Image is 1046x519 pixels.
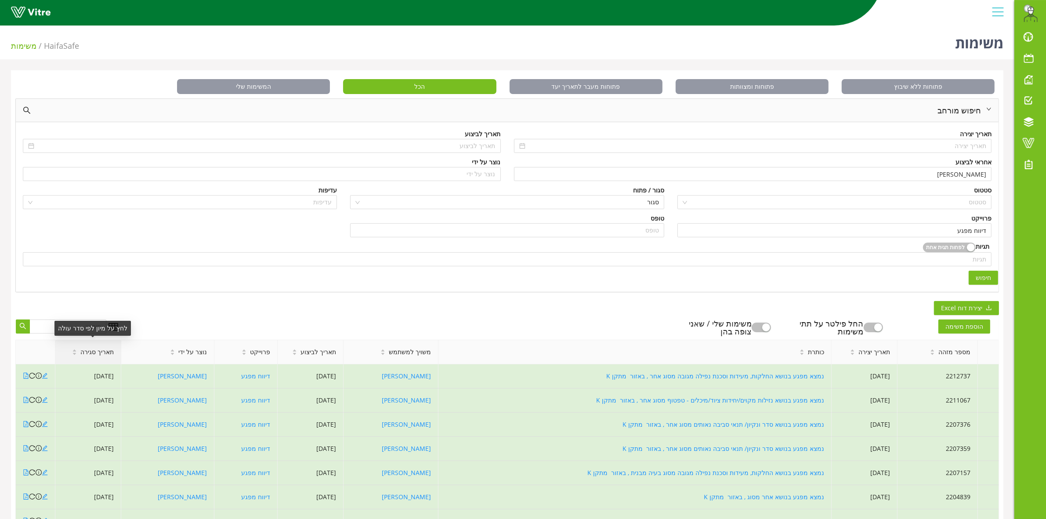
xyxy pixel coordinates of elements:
span: caret-up [292,348,297,353]
span: הוספת משימה [938,319,990,334]
td: [DATE] [278,388,344,413]
a: [PERSON_NAME] [158,420,207,428]
div: החל פילטר על תתי משימות [789,319,863,335]
span: search [23,106,31,114]
a: edit [42,444,48,453]
span: הכל [343,79,496,94]
span: סגור [355,196,659,209]
td: [DATE] [832,485,898,509]
span: caret-up [72,348,77,353]
span: caret-down [170,352,175,356]
span: caret-up [380,348,385,353]
a: file-pdf [23,420,29,428]
span: info-circle [36,445,42,451]
span: file-pdf [23,373,29,379]
a: [PERSON_NAME] [382,444,431,453]
div: תאריך יצירה [960,129,992,139]
button: search [16,319,30,334]
a: [PERSON_NAME] [382,396,431,404]
span: caret-down [930,352,935,356]
a: file-pdf [23,372,29,380]
span: יצירת דוח Excel [941,303,982,313]
div: משימות שלי / שאני צופה בהן [677,319,752,335]
a: edit [42,420,48,428]
a: [PERSON_NAME] [158,444,207,453]
span: פרוייקט [250,347,270,357]
span: תאריך יצירה [858,347,890,357]
td: [DATE] [832,437,898,461]
span: caret-down [72,352,77,356]
a: file-pdf [23,493,29,501]
span: המשימות שלי [177,79,330,94]
a: דיווח מפגע [241,444,270,453]
a: [PERSON_NAME] [382,468,431,477]
span: נוצר על ידי [178,347,207,357]
input: תאריך יצירה [527,141,987,151]
a: edit [42,372,48,380]
a: הוספת משימה [938,320,999,331]
div: סגור / פתוח [633,185,664,195]
button: חיפוש [969,271,998,285]
td: 2207376 [898,413,978,437]
span: search [19,323,26,330]
span: info-circle [36,421,42,427]
a: file-pdf [23,468,29,477]
span: caret-up [800,348,804,353]
a: edit [42,493,48,501]
div: rightחיפוש מורחב [16,99,999,122]
span: edit [42,445,48,451]
span: מספר מזהה [938,347,970,357]
div: טופס [651,214,664,223]
a: file-pdf [23,396,29,404]
div: אחראי לביצוע [956,157,992,167]
a: edit [42,396,48,404]
span: caret-up [850,348,855,353]
span: reload [29,373,35,379]
a: נמצא מפגע בנושא נזילות מקוים/יחידות ציוד/מיכלים - טפטוף מסוג אחר , באזור מתקן K [596,396,824,404]
a: edit [42,468,48,477]
a: [PERSON_NAME] [382,372,431,380]
span: file-pdf [23,445,29,451]
td: 2207359 [898,437,978,461]
span: caret-up [242,348,246,353]
td: [DATE] [278,485,344,509]
a: דיווח מפגע [241,468,270,477]
span: תאריך סגירה [80,347,114,357]
a: נמצא מפגע בנושא סדר ונקיון/ תנאי סביבה נאותים מסוג אחר , באזור מתקן K [623,420,824,428]
td: [DATE] [278,413,344,437]
a: דיווח מפגע [241,372,270,380]
span: edit [42,469,48,475]
span: caret-down [800,352,804,356]
span: file-pdf [23,397,29,403]
li: משימות [11,40,44,52]
a: דיווח מפגע [241,493,270,501]
td: 2212737 [898,364,978,388]
span: תאריך לביצוע [300,347,336,357]
span: download [986,305,992,312]
span: caret-down [242,352,246,356]
a: נמצא מפגע בנושא החלקות, מעידות וסכנת נפילה מגובה מסוג בעיה מבנית , באזור מתקן K [587,468,824,477]
span: caret-up [170,348,175,353]
td: [DATE] [278,461,344,485]
a: דיווח מפגע [241,396,270,404]
td: [DATE] [55,413,121,437]
span: info-circle [36,397,42,403]
span: edit [42,494,48,500]
input: חיפוש [29,319,106,334]
td: [DATE] [278,364,344,388]
span: right [986,106,992,112]
td: 2207157 [898,461,978,485]
span: caret-down [292,352,297,356]
span: חיפוש [976,273,991,283]
a: נמצא מפגע בנושא אחר מסוג , באזור מתקן K [704,493,824,501]
td: [DATE] [55,364,121,388]
a: [PERSON_NAME] [382,493,431,501]
span: edit [42,373,48,379]
a: [PERSON_NAME] [158,493,207,501]
span: פתוחות ומצוותות [676,79,829,94]
div: תאריך לביצוע [465,129,501,139]
div: תגיות [976,242,989,252]
button: downloadיצירת דוח Excel [934,301,999,315]
a: [PERSON_NAME] [158,468,207,477]
span: reload [29,494,35,500]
